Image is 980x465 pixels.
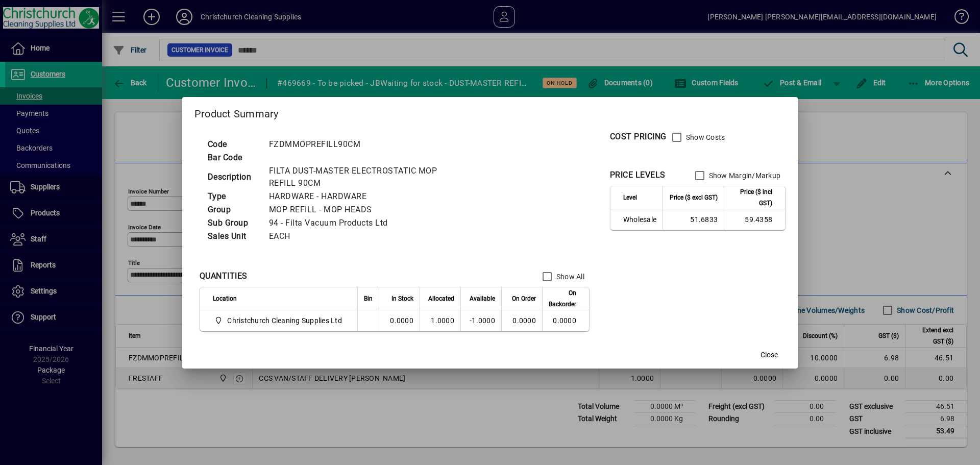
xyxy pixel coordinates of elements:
[610,131,667,143] div: COST PRICING
[213,314,346,327] span: Christchurch Cleaning Supplies Ltd
[264,190,450,203] td: HARDWARE - HARDWARE
[724,209,785,230] td: 59.4358
[663,209,724,230] td: 51.6833
[264,216,450,230] td: 94 - Filta Vacuum Products Ltd
[428,293,454,304] span: Allocated
[753,346,786,364] button: Close
[391,293,413,304] span: In Stock
[203,203,264,216] td: Group
[203,190,264,203] td: Type
[512,293,536,304] span: On Order
[730,186,772,209] span: Price ($ incl GST)
[470,293,495,304] span: Available
[420,310,460,331] td: 1.0000
[364,293,373,304] span: Bin
[379,310,420,331] td: 0.0000
[684,132,725,142] label: Show Costs
[549,287,576,310] span: On Backorder
[213,293,237,304] span: Location
[610,169,666,181] div: PRICE LEVELS
[554,272,584,282] label: Show All
[264,230,450,243] td: EACH
[203,164,264,190] td: Description
[227,315,342,326] span: Christchurch Cleaning Supplies Ltd
[264,164,450,190] td: FILTA DUST-MASTER ELECTROSTATIC MOP REFILL 90CM
[460,310,501,331] td: -1.0000
[203,230,264,243] td: Sales Unit
[512,316,536,325] span: 0.0000
[182,97,798,127] h2: Product Summary
[761,350,778,360] span: Close
[264,138,450,151] td: FZDMMOPREFILL90CM
[203,151,264,164] td: Bar Code
[200,270,248,282] div: QUANTITIES
[542,310,589,331] td: 0.0000
[264,203,450,216] td: MOP REFILL - MOP HEADS
[203,138,264,151] td: Code
[623,192,637,203] span: Level
[707,170,781,181] label: Show Margin/Markup
[203,216,264,230] td: Sub Group
[670,192,718,203] span: Price ($ excl GST)
[623,214,656,225] span: Wholesale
